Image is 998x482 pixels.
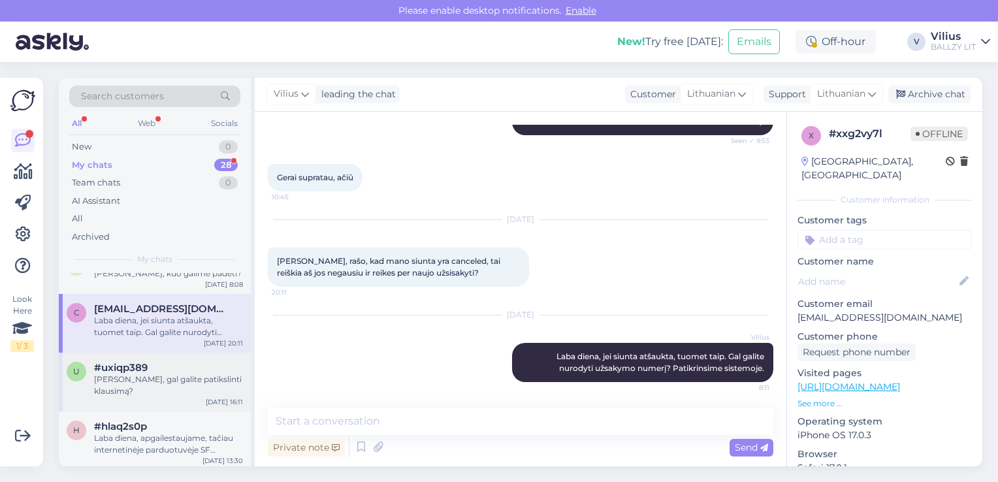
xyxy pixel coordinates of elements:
div: # xxg2vy7l [829,126,910,142]
span: #uxiqp389 [94,362,148,374]
p: Browser [797,447,972,461]
span: 20:11 [272,287,321,297]
span: Send [735,442,768,453]
span: h [73,425,80,435]
button: Emails [728,29,780,54]
span: #hlaq2s0p [94,421,147,432]
div: AI Assistant [72,195,120,208]
span: 8:11 [720,383,769,393]
div: 0 [219,140,238,153]
div: [DATE] 8:08 [205,280,243,289]
span: Vilius [720,332,769,342]
div: All [69,115,84,132]
p: Customer tags [797,214,972,227]
div: Request phone number [797,344,916,361]
span: Offline [910,127,968,141]
div: [PERSON_NAME], gal galite patikslinti klausimą? [94,374,243,397]
div: [PERSON_NAME], kuo galime padėti? [94,268,243,280]
p: iPhone OS 17.0.3 [797,428,972,442]
span: Search customers [81,89,164,103]
img: Askly Logo [10,88,35,113]
div: Archive chat [888,86,971,103]
div: [DATE] 13:30 [202,456,243,466]
div: Support [764,88,806,101]
span: u [73,366,80,376]
span: 10:45 [272,192,321,202]
div: 0 [219,176,238,189]
div: Laba diena, apgailestaujame, tačiau internetinėje parduotuvėje SF neišrašomos, o į fizines parduo... [94,432,243,456]
span: Vilius [274,87,298,101]
p: Safari 17.0.1 [797,461,972,475]
div: 1 / 3 [10,340,34,352]
span: Seen ✓ 9:53 [720,136,769,146]
span: Gerai supratau, ačiū [277,172,353,182]
p: Visited pages [797,366,972,380]
p: Customer phone [797,330,972,344]
span: [PERSON_NAME], rašo, kad mano siunta yra canceled, tai reiškia aš jos negausiu ir reikes per nauj... [277,256,502,278]
div: Laba diena, jei siunta atšaukta, tuomet taip. Gal galite nurodyti užsakymo numerį? Patikrinsime s... [94,315,243,338]
span: Enable [562,5,600,16]
div: Vilius [931,31,976,42]
a: ViliusBALLZY LIT [931,31,990,52]
div: BALLZY LIT [931,42,976,52]
span: Laba diena, jei siunta atšaukta, tuomet taip. Gal galite nurodyti užsakymo numerį? Patikrinsime s... [556,351,766,373]
a: [URL][DOMAIN_NAME] [797,381,900,393]
div: All [72,212,83,225]
span: c [74,308,80,317]
span: chilly.lek@gmail.com [94,303,230,315]
input: Add name [798,274,957,289]
div: [DATE] [268,214,773,225]
p: Customer email [797,297,972,311]
p: Operating system [797,415,972,428]
span: My chats [137,253,172,265]
div: New [72,140,91,153]
p: Customer name [797,255,972,268]
input: Add a tag [797,230,972,249]
div: [DATE] 16:11 [206,397,243,407]
div: [GEOGRAPHIC_DATA], [GEOGRAPHIC_DATA] [801,155,946,182]
div: Off-hour [796,30,876,54]
p: See more ... [797,398,972,410]
div: [DATE] 20:11 [204,338,243,348]
div: Private note [268,439,345,457]
div: Socials [208,115,240,132]
div: Archived [72,231,110,244]
div: [DATE] [268,309,773,321]
div: Look Here [10,293,34,352]
div: Customer information [797,194,972,206]
div: Customer [625,88,676,101]
span: Lithuanian [687,87,735,101]
div: Team chats [72,176,120,189]
b: New! [617,35,645,48]
div: Try free [DATE]: [617,34,723,50]
span: x [809,131,814,140]
div: My chats [72,159,112,172]
span: Lithuanian [817,87,865,101]
div: 28 [214,159,238,172]
p: [EMAIL_ADDRESS][DOMAIN_NAME] [797,311,972,325]
div: V [907,33,926,51]
div: Web [135,115,158,132]
div: leading the chat [316,88,396,101]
